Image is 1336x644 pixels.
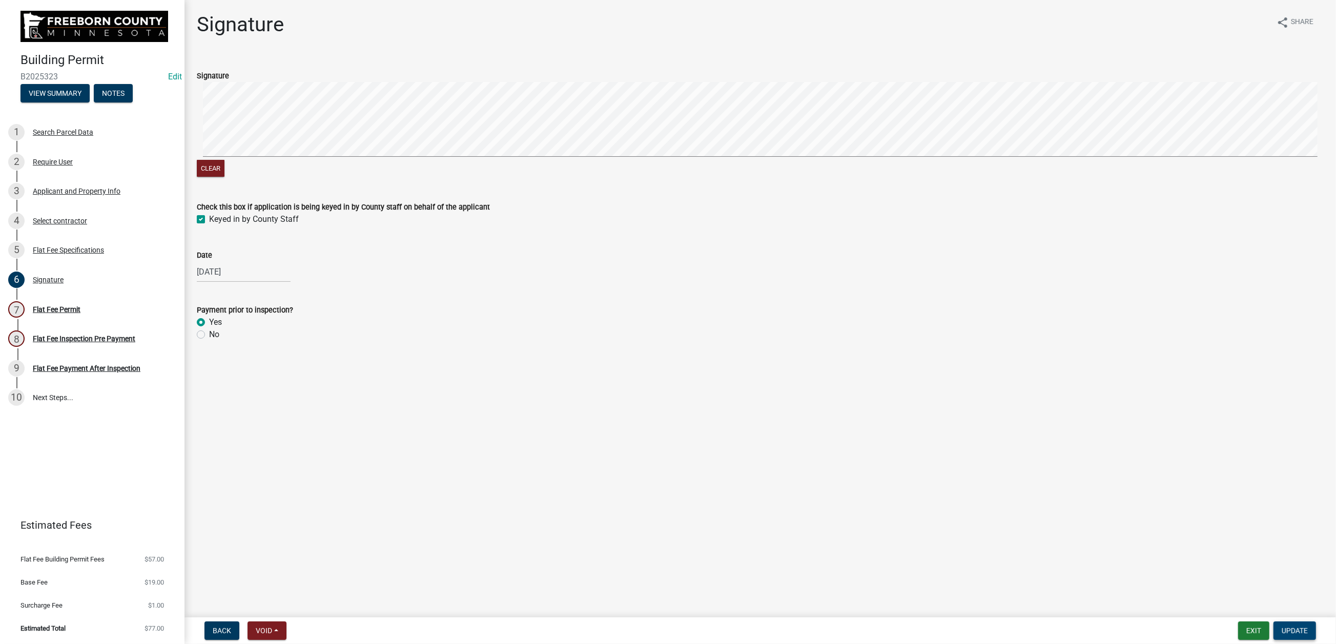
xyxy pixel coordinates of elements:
div: 1 [8,124,25,140]
label: Check this box if application is being keyed in by County staff on behalf of the applicant [197,204,490,211]
button: Clear [197,160,224,177]
h4: Building Permit [20,53,176,68]
wm-modal-confirm: Edit Application Number [168,72,182,81]
div: 9 [8,360,25,377]
button: Back [204,621,239,640]
label: Signature [197,73,229,80]
wm-modal-confirm: Notes [94,90,133,98]
span: Back [213,627,231,635]
i: share [1277,16,1289,29]
div: Applicant and Property Info [33,188,120,195]
div: 6 [8,272,25,288]
label: No [209,328,219,341]
a: Estimated Fees [8,515,168,535]
span: $77.00 [145,625,164,632]
div: Select contractor [33,217,87,224]
span: Update [1282,627,1308,635]
button: Exit [1238,621,1269,640]
div: 3 [8,183,25,199]
span: $1.00 [148,602,164,609]
div: 10 [8,389,25,406]
span: Surcharge Fee [20,602,63,609]
wm-modal-confirm: Summary [20,90,90,98]
button: Void [248,621,286,640]
span: Estimated Total [20,625,66,632]
label: Yes [209,316,222,328]
button: shareShare [1268,12,1322,32]
label: Date [197,252,212,259]
label: Payment prior to inspection? [197,307,293,314]
label: Keyed in by County Staff [209,213,299,225]
span: Flat Fee Building Permit Fees [20,556,105,563]
div: Signature [33,276,64,283]
img: Freeborn County, Minnesota [20,11,168,42]
div: 2 [8,154,25,170]
span: $19.00 [145,579,164,586]
h1: Signature [197,12,284,37]
span: Void [256,627,272,635]
button: View Summary [20,84,90,102]
div: 8 [8,330,25,347]
div: Require User [33,158,73,165]
div: 7 [8,301,25,318]
button: Notes [94,84,133,102]
span: Base Fee [20,579,48,586]
div: Flat Fee Inspection Pre Payment [33,335,135,342]
span: B2025323 [20,72,164,81]
span: Share [1291,16,1313,29]
button: Update [1273,621,1316,640]
div: Flat Fee Permit [33,306,80,313]
input: mm/dd/yyyy [197,261,291,282]
div: 4 [8,213,25,229]
div: 5 [8,242,25,258]
div: Search Parcel Data [33,129,93,136]
span: $57.00 [145,556,164,563]
a: Edit [168,72,182,81]
div: Flat Fee Specifications [33,246,104,254]
div: Flat Fee Payment After Inspection [33,365,140,372]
